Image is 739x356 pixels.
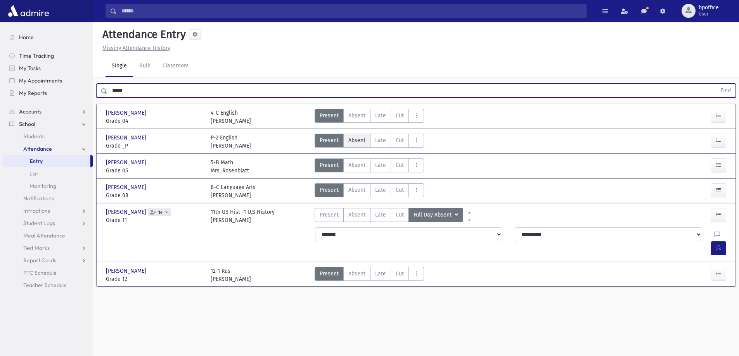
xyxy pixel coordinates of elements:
span: Test Marks [23,244,50,251]
span: Cut [396,211,404,219]
div: AttTypes [315,208,463,224]
div: 5-B Math Mrs. Rosenblatt [211,158,249,175]
span: [PERSON_NAME] [106,134,148,142]
a: Student Logs [3,217,93,229]
span: Student Logs [23,220,55,227]
a: Single [106,55,133,77]
img: AdmirePro [6,3,51,19]
span: Absent [348,211,365,219]
span: Cut [396,270,404,278]
span: Late [375,161,386,169]
u: Missing Attendance History [102,45,170,52]
span: Absent [348,161,365,169]
a: Teacher Schedule [3,279,93,291]
a: Students [3,130,93,143]
span: Absent [348,112,365,120]
a: PTC Schedule [3,267,93,279]
span: Grade 05 [106,167,203,175]
a: Missing Attendance History [99,45,170,52]
span: Grade 08 [106,191,203,199]
span: Monitoring [29,182,56,189]
span: Full Day Absent [414,211,453,219]
span: Home [19,34,34,41]
span: Entry [29,158,43,165]
a: Infractions [3,205,93,217]
span: Present [320,112,339,120]
span: Cut [396,186,404,194]
button: Find [716,84,736,97]
a: Home [3,31,93,43]
span: Late [375,112,386,120]
span: Meal Attendance [23,232,65,239]
span: [PERSON_NAME] [106,208,148,216]
a: Report Cards [3,254,93,267]
span: Absent [348,136,365,144]
span: My Appointments [19,77,62,84]
button: Full Day Absent [408,208,463,222]
span: Attendance [23,145,52,152]
span: bpoffice [699,5,719,11]
span: User [699,11,719,17]
span: Students [23,133,45,140]
a: Entry [3,155,90,167]
div: AttTypes [315,183,424,199]
span: [PERSON_NAME] [106,267,148,275]
div: AttTypes [315,158,424,175]
span: Grade 11 [106,216,203,224]
span: Infractions [23,207,50,214]
span: Notifications [23,195,54,202]
span: [PERSON_NAME] [106,183,148,191]
span: Late [375,136,386,144]
a: Notifications [3,192,93,205]
span: Present [320,186,339,194]
span: Accounts [19,108,42,115]
a: List [3,167,93,180]
span: 14 [157,210,164,215]
span: Teacher Schedule [23,282,67,289]
div: 8-C Language Arts [PERSON_NAME] [211,183,256,199]
span: List [29,170,38,177]
span: Cut [396,112,404,120]
span: Present [320,270,339,278]
span: Present [320,161,339,169]
div: AttTypes [315,134,424,150]
a: Attendance [3,143,93,155]
span: Grade 12 [106,275,203,283]
span: Late [375,270,386,278]
a: Time Tracking [3,50,93,62]
div: AttTypes [315,109,424,125]
a: My Reports [3,87,93,99]
div: 12-1 Rus [PERSON_NAME] [211,267,251,283]
h5: Attendance Entry [99,28,186,41]
span: Report Cards [23,257,56,264]
span: Late [375,186,386,194]
span: Grade _P [106,142,203,150]
span: [PERSON_NAME] [106,158,148,167]
span: Grade 04 [106,117,203,125]
div: 11th US Hist -1 U.S History [PERSON_NAME] [211,208,275,224]
div: P-2 English [PERSON_NAME] [211,134,251,150]
input: Search [117,4,586,18]
span: Absent [348,186,365,194]
a: Monitoring [3,180,93,192]
span: [PERSON_NAME] [106,109,148,117]
span: Present [320,211,339,219]
a: My Appointments [3,74,93,87]
div: AttTypes [315,267,424,283]
a: Bulk [133,55,156,77]
span: Cut [396,161,404,169]
span: My Reports [19,89,47,96]
div: 4-C English [PERSON_NAME] [211,109,251,125]
a: Meal Attendance [3,229,93,242]
span: Cut [396,136,404,144]
span: My Tasks [19,65,41,72]
span: Time Tracking [19,52,54,59]
span: Late [375,211,386,219]
a: School [3,118,93,130]
a: Accounts [3,105,93,118]
a: My Tasks [3,62,93,74]
a: Test Marks [3,242,93,254]
span: PTC Schedule [23,269,57,276]
a: Classroom [156,55,195,77]
span: Absent [348,270,365,278]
